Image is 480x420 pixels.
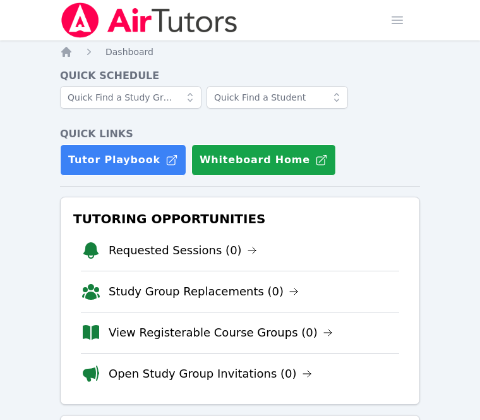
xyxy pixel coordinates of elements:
[207,86,348,109] input: Quick Find a Student
[60,68,420,83] h4: Quick Schedule
[60,86,201,109] input: Quick Find a Study Group
[60,3,239,38] img: Air Tutors
[60,127,420,142] h4: Quick Links
[105,47,153,57] span: Dashboard
[109,365,312,383] a: Open Study Group Invitations (0)
[191,144,336,176] button: Whiteboard Home
[109,283,299,300] a: Study Group Replacements (0)
[105,46,153,58] a: Dashboard
[109,242,257,259] a: Requested Sessions (0)
[60,46,420,58] nav: Breadcrumb
[60,144,186,176] a: Tutor Playbook
[71,207,409,230] h3: Tutoring Opportunities
[109,324,333,342] a: View Registerable Course Groups (0)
